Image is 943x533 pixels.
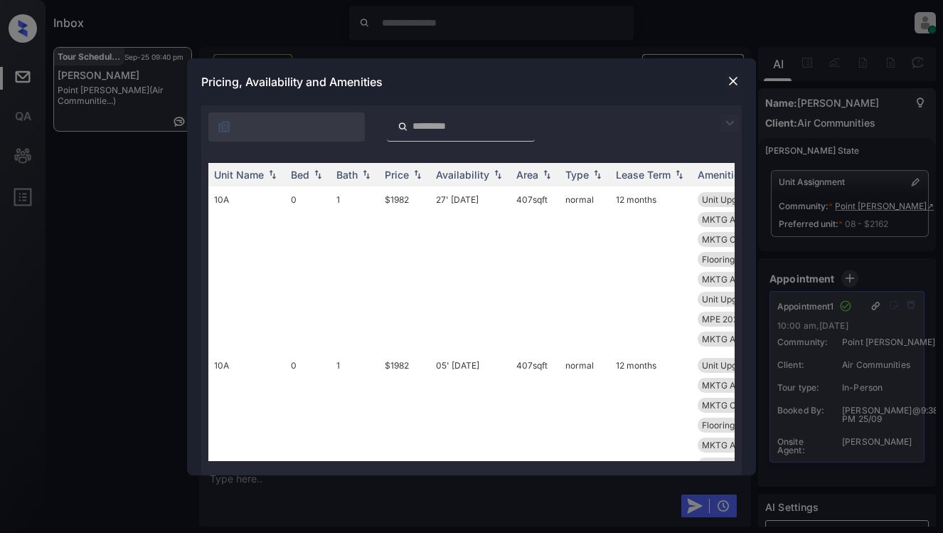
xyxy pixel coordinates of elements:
[331,352,379,518] td: 1
[702,254,774,265] span: Flooring Wood 0...
[721,115,738,132] img: icon-zuma
[511,186,560,352] td: 407 sqft
[516,169,538,181] div: Area
[702,314,779,324] span: MPE 2025 Hallwa...
[702,194,774,205] span: Unit Upgrade 0-...
[291,169,309,181] div: Bed
[702,420,774,431] span: Flooring Wood 0...
[285,186,331,352] td: 0
[540,169,554,179] img: sorting
[430,352,511,518] td: 05' [DATE]
[379,352,430,518] td: $1982
[187,58,756,105] div: Pricing, Availability and Amenities
[359,169,373,179] img: sorting
[702,274,780,285] span: MKTG Appliances...
[610,186,692,352] td: 12 months
[590,169,604,179] img: sorting
[336,169,358,181] div: Bath
[698,169,745,181] div: Amenities
[702,460,774,470] span: Unit Upgrade 0-...
[265,169,279,179] img: sorting
[385,169,409,181] div: Price
[702,294,774,305] span: Unit Upgrade 0-...
[672,169,686,179] img: sorting
[436,169,489,181] div: Availability
[702,234,782,245] span: MKTG Cabinets W...
[560,352,610,518] td: normal
[702,400,782,411] span: MKTG Cabinets W...
[379,186,430,352] td: $1982
[208,186,285,352] td: 10A
[610,352,692,518] td: 12 months
[702,380,780,391] span: MKTG Appliances...
[285,352,331,518] td: 0
[511,352,560,518] td: 407 sqft
[214,169,264,181] div: Unit Name
[331,186,379,352] td: 1
[702,360,774,371] span: Unit Upgrade 0-...
[565,169,589,181] div: Type
[430,186,511,352] td: 27' [DATE]
[208,352,285,518] td: 10A
[217,120,231,134] img: icon-zuma
[311,169,325,179] img: sorting
[398,120,408,133] img: icon-zuma
[491,169,505,179] img: sorting
[702,440,780,450] span: MKTG Appliances...
[616,169,671,181] div: Lease Term
[726,74,740,88] img: close
[702,214,780,225] span: MKTG Appliances...
[702,334,780,344] span: MKTG Appliances...
[410,169,425,179] img: sorting
[560,186,610,352] td: normal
